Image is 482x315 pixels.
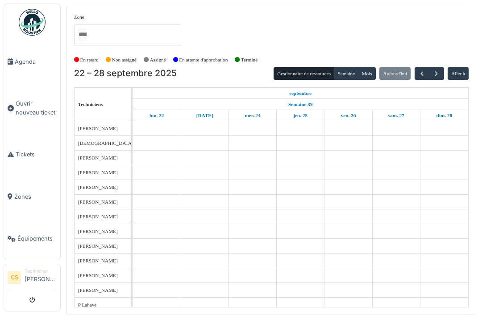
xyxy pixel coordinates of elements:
span: Zones [14,192,57,201]
button: Suivant [429,67,444,80]
span: [PERSON_NAME] [78,199,118,205]
a: CS Technicien[PERSON_NAME] [8,268,57,289]
button: Mois [358,67,376,80]
a: Agenda [4,41,60,83]
span: [PERSON_NAME] [78,170,118,175]
button: Précédent [415,67,429,80]
span: Ouvrir nouveau ticket [16,99,57,116]
li: [PERSON_NAME] [25,268,57,287]
button: Aller à [448,67,469,80]
a: Semaine 39 [286,99,315,110]
span: P Lahaye [78,302,97,307]
button: Aujourd'hui [379,67,411,80]
h2: 22 – 28 septembre 2025 [74,68,177,79]
span: [PERSON_NAME] [78,126,118,131]
label: Assigné [150,56,166,64]
span: [PERSON_NAME] [78,273,118,278]
a: Ouvrir nouveau ticket [4,83,60,134]
a: Zones [4,176,60,218]
span: [DEMOGRAPHIC_DATA][PERSON_NAME] [78,140,173,146]
li: CS [8,271,21,284]
a: 24 septembre 2025 [242,110,262,121]
a: 28 septembre 2025 [434,110,454,121]
a: 26 septembre 2025 [339,110,358,121]
span: [PERSON_NAME] [78,184,118,190]
span: [PERSON_NAME] [78,258,118,263]
label: Zone [74,13,84,21]
span: [PERSON_NAME] [78,287,118,293]
span: Équipements [17,234,57,243]
a: Tickets [4,133,60,176]
a: 27 septembre 2025 [386,110,407,121]
a: 22 septembre 2025 [147,110,166,121]
span: [PERSON_NAME] [78,229,118,234]
button: Gestionnaire de ressources [274,67,334,80]
label: En attente d'approbation [179,56,228,64]
a: 25 septembre 2025 [291,110,310,121]
input: Tous [78,28,87,41]
span: [PERSON_NAME] [78,214,118,219]
label: Terminé [241,56,258,64]
span: Techniciens [78,102,103,107]
label: En retard [80,56,99,64]
a: 22 septembre 2025 [287,88,314,99]
a: 23 septembre 2025 [194,110,216,121]
span: Agenda [15,57,57,66]
div: Technicien [25,268,57,274]
span: [PERSON_NAME] [78,155,118,160]
span: [PERSON_NAME] [78,243,118,249]
label: Non assigné [112,56,137,64]
button: Semaine [334,67,358,80]
img: Badge_color-CXgf-gQk.svg [19,9,46,36]
span: Tickets [16,150,57,159]
a: Équipements [4,218,60,260]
